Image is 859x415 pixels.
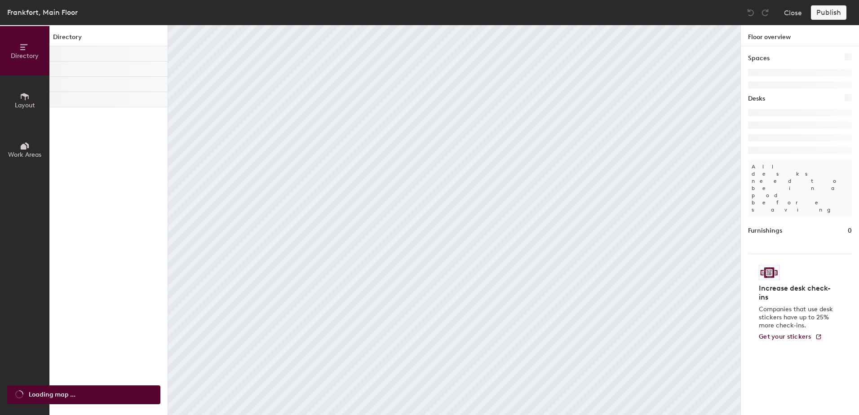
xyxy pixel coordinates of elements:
[748,53,770,63] h1: Spaces
[784,5,802,20] button: Close
[15,102,35,109] span: Layout
[761,8,770,17] img: Redo
[741,25,859,46] h1: Floor overview
[759,265,779,280] img: Sticker logo
[748,226,782,236] h1: Furnishings
[748,94,765,104] h1: Desks
[759,284,836,302] h4: Increase desk check-ins
[168,25,740,415] canvas: Map
[759,333,811,340] span: Get your stickers
[8,151,41,159] span: Work Areas
[748,159,852,217] p: All desks need to be in a pod before saving
[7,7,78,18] div: Frankfort, Main Floor
[759,305,836,330] p: Companies that use desk stickers have up to 25% more check-ins.
[29,390,75,400] span: Loading map ...
[746,8,755,17] img: Undo
[49,32,168,46] h1: Directory
[759,333,822,341] a: Get your stickers
[848,226,852,236] h1: 0
[11,52,39,60] span: Directory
